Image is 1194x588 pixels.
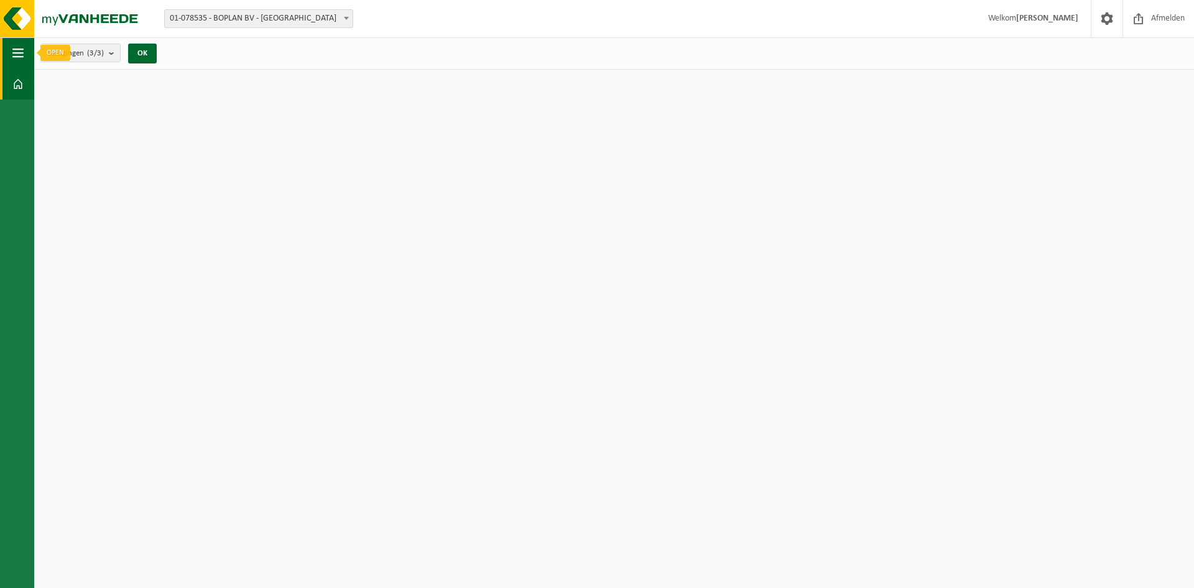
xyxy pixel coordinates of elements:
button: Vestigingen(3/3) [40,44,121,62]
span: Vestigingen [47,44,104,63]
button: OK [128,44,157,63]
count: (3/3) [87,49,104,57]
strong: [PERSON_NAME] [1016,14,1078,23]
span: 01-078535 - BOPLAN BV - MOORSELE [164,9,353,28]
span: 01-078535 - BOPLAN BV - MOORSELE [165,10,353,27]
